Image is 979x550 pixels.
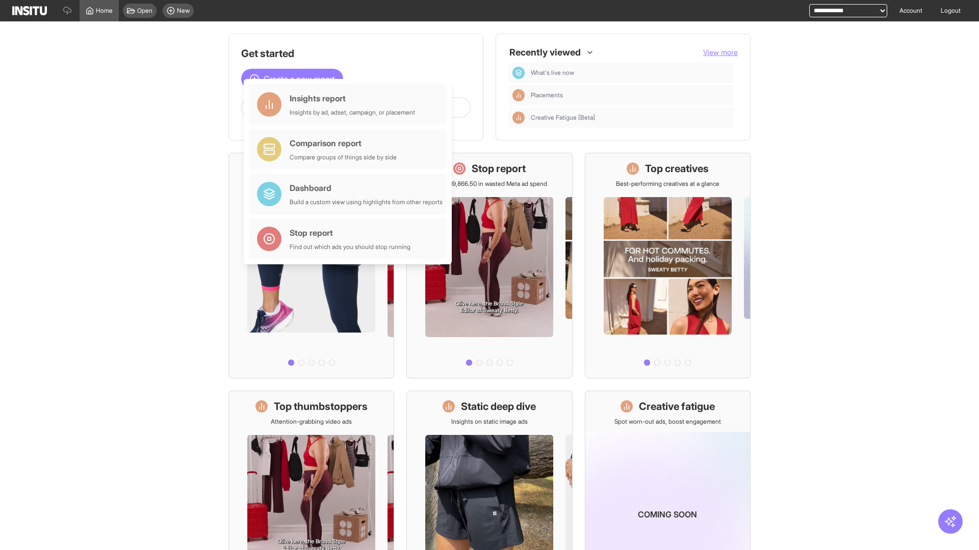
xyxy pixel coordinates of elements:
[531,114,595,122] span: Creative Fatigue [Beta]
[271,418,352,426] p: Attention-grabbing video ads
[137,7,152,15] span: Open
[177,7,190,15] span: New
[290,92,415,104] div: Insights report
[703,48,738,57] span: View more
[451,418,528,426] p: Insights on static image ads
[290,153,397,161] div: Compare groups of things side by side
[531,91,563,99] span: Placements
[241,46,471,61] h1: Get started
[531,114,730,122] span: Creative Fatigue [Beta]
[472,161,526,176] h1: Stop report
[290,227,410,239] div: Stop report
[512,89,525,101] div: Insights
[703,47,738,58] button: View more
[461,399,536,414] h1: Static deep dive
[290,137,397,149] div: Comparison report
[241,69,343,89] button: Create a new report
[531,69,730,77] span: What's live now
[264,73,335,85] span: Create a new report
[616,180,719,188] p: Best-performing creatives at a glance
[645,161,709,176] h1: Top creatives
[585,153,751,378] a: Top creativesBest-performing creatives at a glance
[12,6,47,15] img: Logo
[228,153,394,378] a: What's live nowSee all active ads instantly
[290,182,443,194] div: Dashboard
[290,243,410,251] div: Find out which ads you should stop running
[290,198,443,206] div: Build a custom view using highlights from other reports
[512,112,525,124] div: Insights
[96,7,113,15] span: Home
[432,180,547,188] p: Save £19,866.50 in wasted Meta ad spend
[531,69,574,77] span: What's live now
[290,108,415,117] div: Insights by ad, adset, campaign, or placement
[274,399,368,414] h1: Top thumbstoppers
[531,91,730,99] span: Placements
[512,67,525,79] div: Dashboard
[406,153,572,378] a: Stop reportSave £19,866.50 in wasted Meta ad spend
